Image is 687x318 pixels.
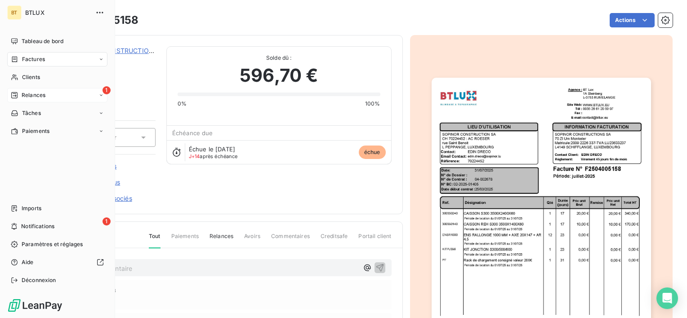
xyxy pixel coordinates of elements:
span: 596,70 € [240,62,318,89]
div: BT [7,5,22,20]
span: BTLUX [25,9,90,16]
span: Tableau de bord [22,37,63,45]
span: Échue le [DATE] [189,146,235,153]
span: Relances [22,91,45,99]
span: Tout [149,232,161,248]
span: Paiements [22,127,49,135]
span: après échéance [189,154,238,159]
span: 1 [103,86,111,94]
span: Portail client [358,232,391,247]
span: Solde dû : [178,54,380,62]
span: Commentaires [271,232,310,247]
span: 0% [178,100,187,108]
span: Tâches [22,109,41,117]
span: Creditsafe [321,232,348,247]
a: SOPINOR CONSTRUCTIONS SA [71,47,169,54]
span: 100% [365,100,380,108]
span: Relances [210,232,233,247]
button: Actions [610,13,655,27]
div: Open Intercom Messenger [656,287,678,309]
span: Imports [22,204,41,212]
span: Notifications [21,222,54,230]
span: Avoirs [244,232,260,247]
span: Déconnexion [22,276,56,284]
span: Paiements [171,232,199,247]
span: 1 [103,217,111,225]
span: Clients [22,73,40,81]
a: Aide [7,255,107,269]
span: J+14 [189,153,200,159]
span: Aide [22,258,34,266]
span: Factures [22,55,45,63]
span: échue [359,146,386,159]
img: Logo LeanPay [7,298,63,313]
span: Paramètres et réglages [22,240,83,248]
span: Échéance due [172,129,213,137]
